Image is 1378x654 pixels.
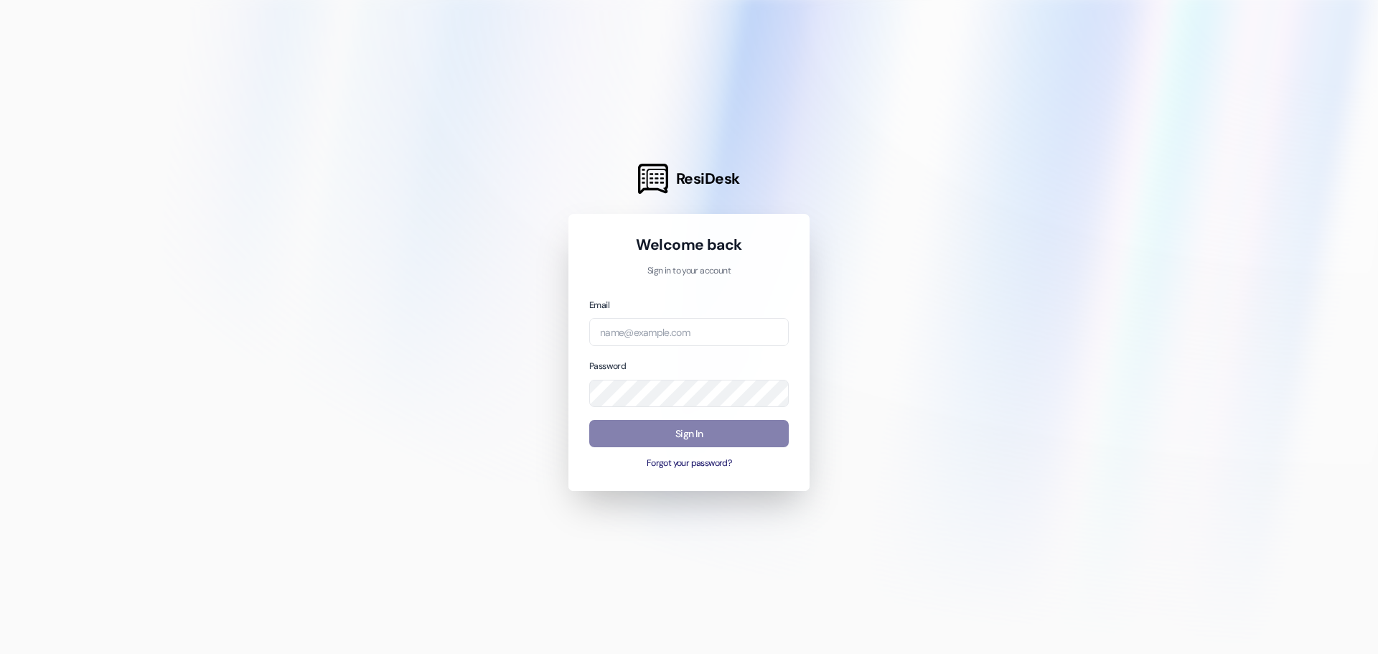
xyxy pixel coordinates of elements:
h1: Welcome back [589,235,789,255]
input: name@example.com [589,318,789,346]
button: Forgot your password? [589,457,789,470]
img: ResiDesk Logo [638,164,668,194]
button: Sign In [589,420,789,448]
label: Email [589,299,609,311]
span: ResiDesk [676,169,740,189]
p: Sign in to your account [589,265,789,278]
label: Password [589,360,626,372]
